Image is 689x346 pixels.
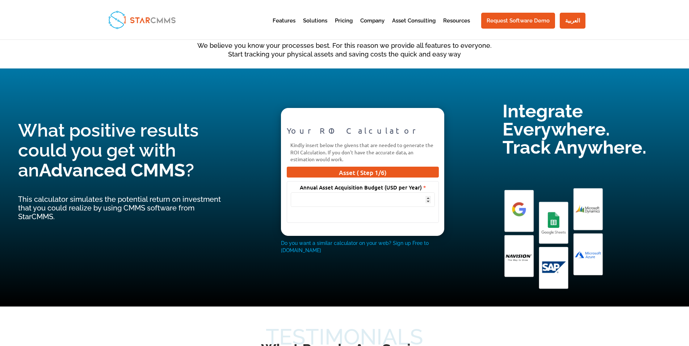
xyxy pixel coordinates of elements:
h1: Your ROI Calculator [287,126,439,135]
div: This calculator simulates the potential return on investment that you could realize by using CMMS... [18,195,228,221]
a: العربية [560,13,585,29]
div: Kindly insert below the givens that are needed to generate the ROI Calculation. If you don't have... [287,142,439,163]
a: Features [273,18,295,36]
a: Solutions [303,18,327,36]
b: Integrate Everywhere. Track Anywhere. [503,100,646,158]
a: Do you want a similar calculator on your web? Sign up Free to [DOMAIN_NAME] [281,240,429,253]
span: ? [39,159,194,181]
a: Company [360,18,385,36]
span: Asset ( Step 1/6) [339,168,387,177]
span: Annual Asset Acquisition Budget (USD per Year) [300,184,422,191]
b: Advanced CMMS [39,159,185,181]
img: StarCMMS [105,8,179,32]
a: Asset Consulting [392,18,436,36]
img: integrations_11zon(1) [503,179,605,296]
div: Widżet czatu [568,268,689,346]
p: We believe you know your processes best. For this reason we provide all features to everyone. Sta... [149,41,540,59]
iframe: Chat Widget [568,268,689,346]
a: Pricing [335,18,353,36]
h2: What positive results could you get with an [18,120,237,184]
a: Resources [443,18,470,36]
a: Request Software Demo [481,13,555,29]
